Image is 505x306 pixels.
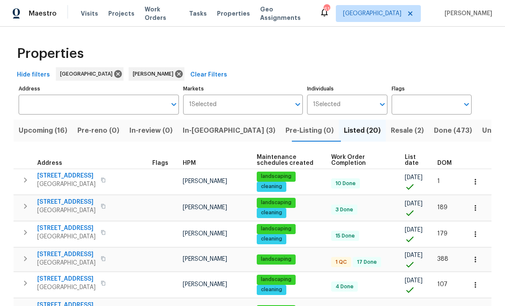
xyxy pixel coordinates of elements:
span: Maestro [29,9,57,18]
span: Resale (2) [391,125,424,137]
span: Flags [152,160,168,166]
span: Work Orders [145,5,179,22]
label: Address [19,86,179,91]
span: [GEOGRAPHIC_DATA] [37,180,96,189]
span: 4 Done [332,283,357,290]
span: [PERSON_NAME] [183,281,227,287]
span: Hide filters [17,70,50,80]
div: [PERSON_NAME] [129,67,184,81]
span: [DATE] [405,278,423,284]
span: [PERSON_NAME] [183,205,227,210]
span: Properties [217,9,250,18]
span: [STREET_ADDRESS] [37,198,96,206]
span: [DATE] [405,201,423,207]
span: Upcoming (16) [19,125,67,137]
button: Clear Filters [187,67,231,83]
span: Clear Filters [190,70,227,80]
span: Visits [81,9,98,18]
button: Open [461,98,472,110]
span: Address [37,160,62,166]
span: [GEOGRAPHIC_DATA] [37,206,96,215]
button: Open [376,98,388,110]
span: [DATE] [405,175,423,180]
span: [STREET_ADDRESS] [37,172,96,180]
span: Done (473) [434,125,472,137]
span: cleaning [258,235,285,243]
span: [STREET_ADDRESS] [37,250,96,259]
div: 61 [324,5,329,14]
span: [PERSON_NAME] [441,9,492,18]
span: Projects [108,9,134,18]
span: landscaping [258,276,295,283]
span: [GEOGRAPHIC_DATA] [37,232,96,241]
button: Open [168,98,180,110]
div: [GEOGRAPHIC_DATA] [56,67,124,81]
span: cleaning [258,286,285,293]
span: 107 [437,281,447,287]
span: 1 [437,178,440,184]
span: cleaning [258,209,285,216]
span: landscaping [258,199,295,206]
span: Work Order Completion [331,154,390,166]
span: Listed (20) [344,125,381,137]
span: landscaping [258,225,295,232]
span: landscaping [258,256,295,263]
span: 3 Done [332,206,357,213]
span: [STREET_ADDRESS] [37,224,96,232]
button: Open [292,98,304,110]
span: Properties [17,49,84,58]
span: Tasks [189,11,207,16]
span: Pre-Listing (0) [285,125,334,137]
span: List date [405,154,423,166]
span: HPM [183,160,196,166]
span: 179 [437,231,447,237]
span: 1 Selected [313,101,340,108]
span: [GEOGRAPHIC_DATA] [37,259,96,267]
span: [GEOGRAPHIC_DATA] [37,283,96,292]
span: [STREET_ADDRESS] [37,275,96,283]
label: Flags [392,86,472,91]
span: 1 Selected [189,101,217,108]
span: 1 QC [332,259,350,266]
span: DOM [437,160,452,166]
span: Maintenance schedules created [257,154,317,166]
span: [DATE] [405,252,423,258]
span: [PERSON_NAME] [183,178,227,184]
span: [PERSON_NAME] [183,231,227,237]
span: Pre-reno (0) [77,125,119,137]
span: cleaning [258,183,285,190]
span: In-review (0) [129,125,173,137]
span: 388 [437,256,448,262]
span: 189 [437,205,447,210]
span: [PERSON_NAME] [183,256,227,262]
span: landscaping [258,173,295,180]
span: 17 Done [354,259,380,266]
span: [GEOGRAPHIC_DATA] [343,9,401,18]
span: Geo Assignments [260,5,309,22]
label: Individuals [307,86,387,91]
span: 15 Done [332,232,358,240]
span: [DATE] [405,227,423,233]
span: [PERSON_NAME] [133,70,177,78]
span: In-[GEOGRAPHIC_DATA] (3) [183,125,275,137]
span: 10 Done [332,180,359,187]
span: [GEOGRAPHIC_DATA] [60,70,116,78]
label: Markets [183,86,303,91]
button: Hide filters [14,67,53,83]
